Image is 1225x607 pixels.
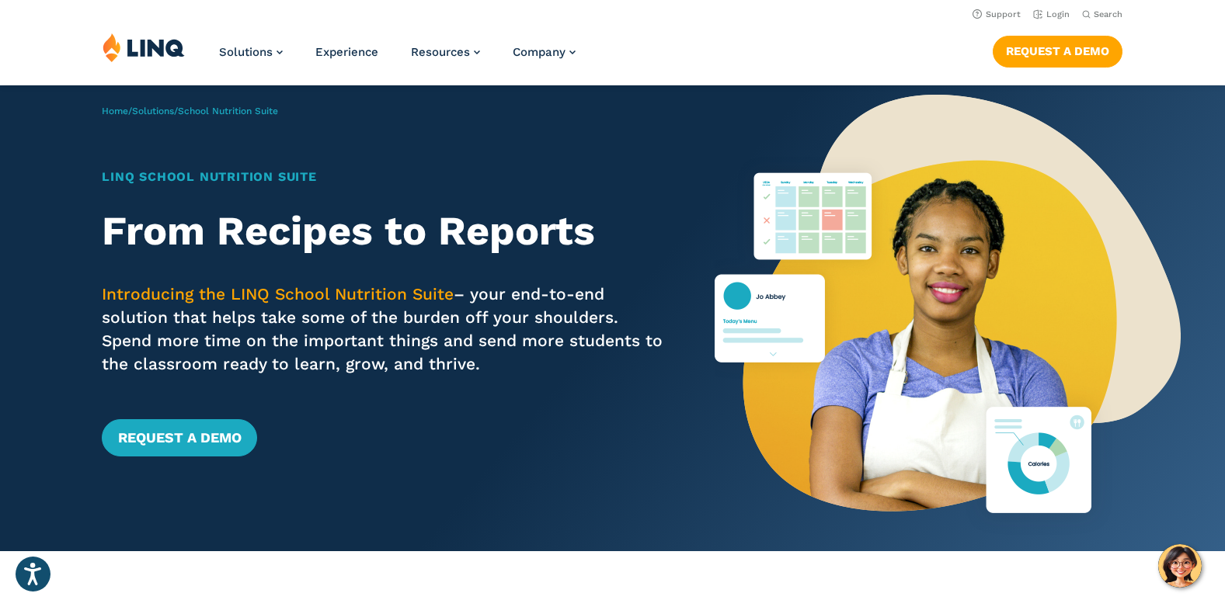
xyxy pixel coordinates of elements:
[103,33,185,62] img: LINQ | K‑12 Software
[102,284,454,303] span: Introducing the LINQ School Nutrition Suite
[102,419,256,456] a: Request a Demo
[315,45,378,59] a: Experience
[513,45,566,59] span: Company
[715,85,1181,551] img: Nutrition Suite Launch
[219,33,576,84] nav: Primary Navigation
[993,33,1122,67] nav: Button Navigation
[1094,9,1122,19] span: Search
[993,36,1122,67] a: Request a Demo
[1082,9,1122,20] button: Open Search Bar
[513,45,576,59] a: Company
[102,168,664,186] h1: LINQ School Nutrition Suite
[102,106,278,116] span: / /
[1158,544,1202,588] button: Hello, have a question? Let’s chat.
[411,45,480,59] a: Resources
[102,106,128,116] a: Home
[973,9,1021,19] a: Support
[132,106,174,116] a: Solutions
[102,283,664,376] p: – your end-to-end solution that helps take some of the burden off your shoulders. Spend more time...
[219,45,273,59] span: Solutions
[1033,9,1070,19] a: Login
[219,45,283,59] a: Solutions
[178,106,278,116] span: School Nutrition Suite
[411,45,470,59] span: Resources
[102,208,664,255] h2: From Recipes to Reports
